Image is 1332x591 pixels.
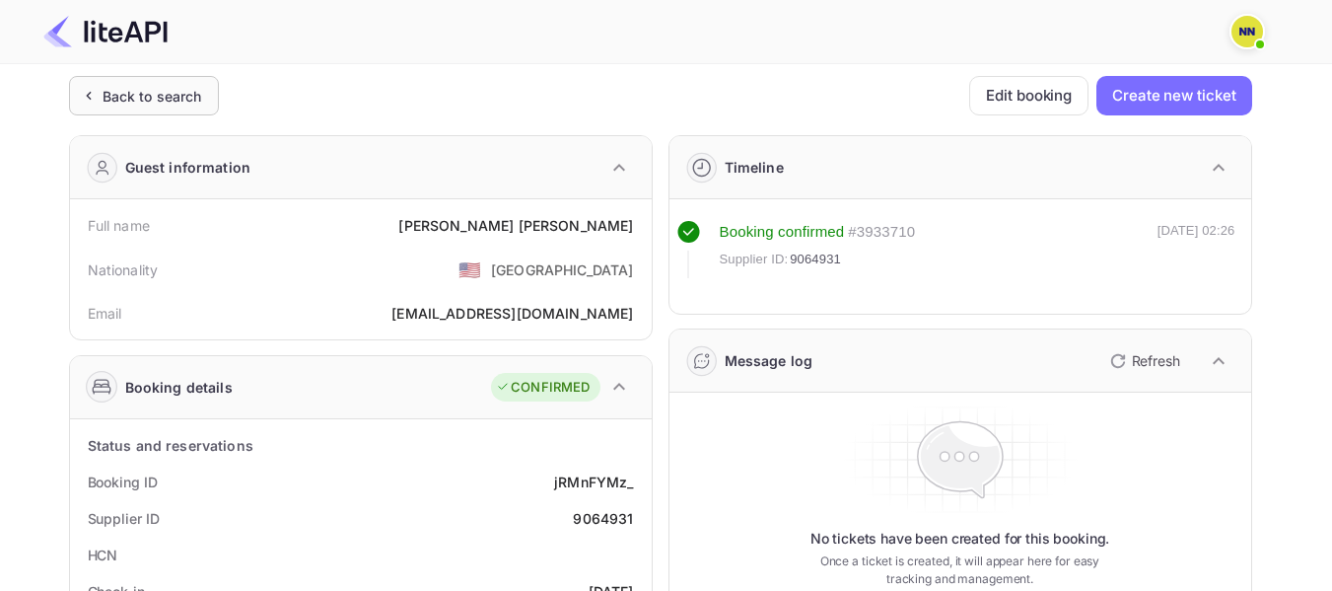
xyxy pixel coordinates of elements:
span: United States [458,252,481,287]
div: [EMAIL_ADDRESS][DOMAIN_NAME] [391,303,633,324]
img: N/A N/A [1231,16,1263,47]
p: Refresh [1132,350,1180,371]
div: [GEOGRAPHIC_DATA] [491,259,634,280]
div: CONFIRMED [496,378,590,398]
div: Booking confirmed [720,221,845,244]
div: [PERSON_NAME] [PERSON_NAME] [398,215,633,236]
div: Booking ID [88,472,158,492]
div: # 3933710 [848,221,915,244]
div: Guest information [125,157,251,178]
div: [DATE] 02:26 [1157,221,1235,278]
div: Back to search [103,86,202,107]
div: Status and reservations [88,435,253,456]
span: 9064931 [790,250,841,269]
div: Timeline [725,157,784,178]
div: HCN [88,545,118,565]
div: jRMnFYMz_ [554,472,633,492]
button: Edit booking [969,76,1088,115]
button: Refresh [1098,345,1188,377]
img: LiteAPI Logo [43,16,168,47]
p: Once a ticket is created, it will appear here for easy tracking and management. [805,553,1116,588]
div: Booking details [125,377,233,398]
div: 9064931 [573,508,633,529]
p: No tickets have been created for this booking. [810,529,1110,549]
button: Create new ticket [1096,76,1251,115]
div: Supplier ID [88,508,160,529]
div: Message log [725,350,813,371]
div: Full name [88,215,150,236]
div: Nationality [88,259,159,280]
div: Email [88,303,122,324]
span: Supplier ID: [720,250,789,269]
